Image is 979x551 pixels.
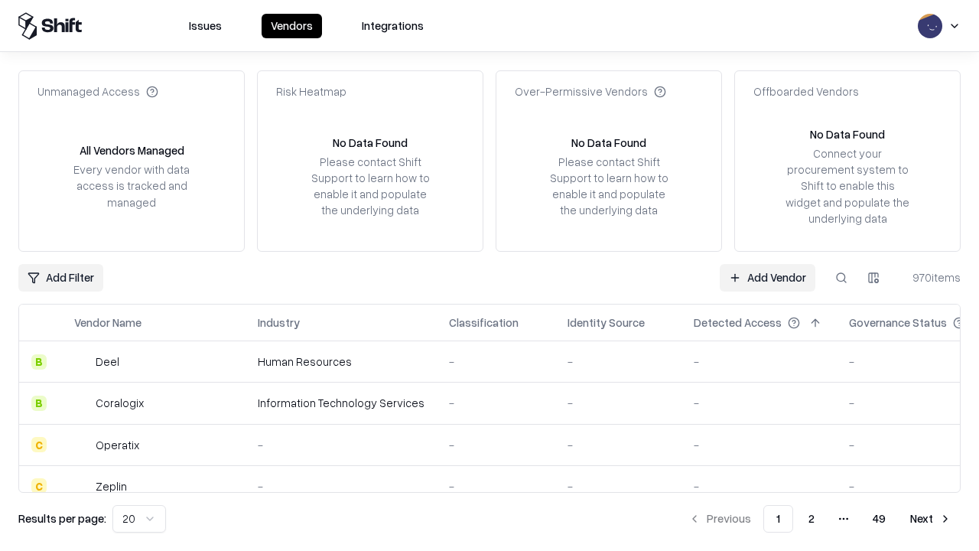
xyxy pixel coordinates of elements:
[720,264,815,292] a: Add Vendor
[753,83,859,99] div: Offboarded Vendors
[31,478,47,494] div: C
[449,437,543,453] div: -
[784,145,911,227] div: Connect your procurement system to Shift to enable this widget and populate the underlying data
[74,315,141,331] div: Vendor Name
[37,83,158,99] div: Unmanaged Access
[694,437,825,453] div: -
[96,395,144,411] div: Coralogix
[31,396,47,411] div: B
[258,478,424,494] div: -
[679,505,961,533] nav: pagination
[568,315,645,331] div: Identity Source
[74,437,89,452] img: Operatix
[694,315,782,331] div: Detected Access
[545,154,672,219] div: Please contact Shift Support to learn how to enable it and populate the underlying data
[258,354,424,370] div: Human Resources
[571,135,646,151] div: No Data Found
[96,478,127,494] div: Zeplin
[258,437,424,453] div: -
[449,354,543,370] div: -
[568,478,669,494] div: -
[515,83,666,99] div: Over-Permissive Vendors
[74,478,89,494] img: Zeplin
[96,437,139,453] div: Operatix
[276,83,346,99] div: Risk Heatmap
[68,161,195,210] div: Every vendor with data access is tracked and managed
[763,505,793,533] button: 1
[849,315,947,331] div: Governance Status
[694,395,825,411] div: -
[31,354,47,370] div: B
[694,354,825,370] div: -
[31,437,47,452] div: C
[796,505,827,533] button: 2
[810,126,885,142] div: No Data Found
[568,395,669,411] div: -
[333,135,408,151] div: No Data Found
[449,478,543,494] div: -
[262,14,322,38] button: Vendors
[18,264,103,292] button: Add Filter
[96,354,119,370] div: Deel
[258,315,300,331] div: Industry
[449,395,543,411] div: -
[180,14,231,38] button: Issues
[74,396,89,411] img: Coralogix
[899,269,961,285] div: 970 items
[18,510,106,527] p: Results per page:
[901,505,961,533] button: Next
[694,478,825,494] div: -
[860,505,898,533] button: 49
[307,154,434,219] div: Please contact Shift Support to learn how to enable it and populate the underlying data
[80,142,184,158] div: All Vendors Managed
[353,14,433,38] button: Integrations
[258,395,424,411] div: Information Technology Services
[449,315,519,331] div: Classification
[568,354,669,370] div: -
[74,354,89,370] img: Deel
[568,437,669,453] div: -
